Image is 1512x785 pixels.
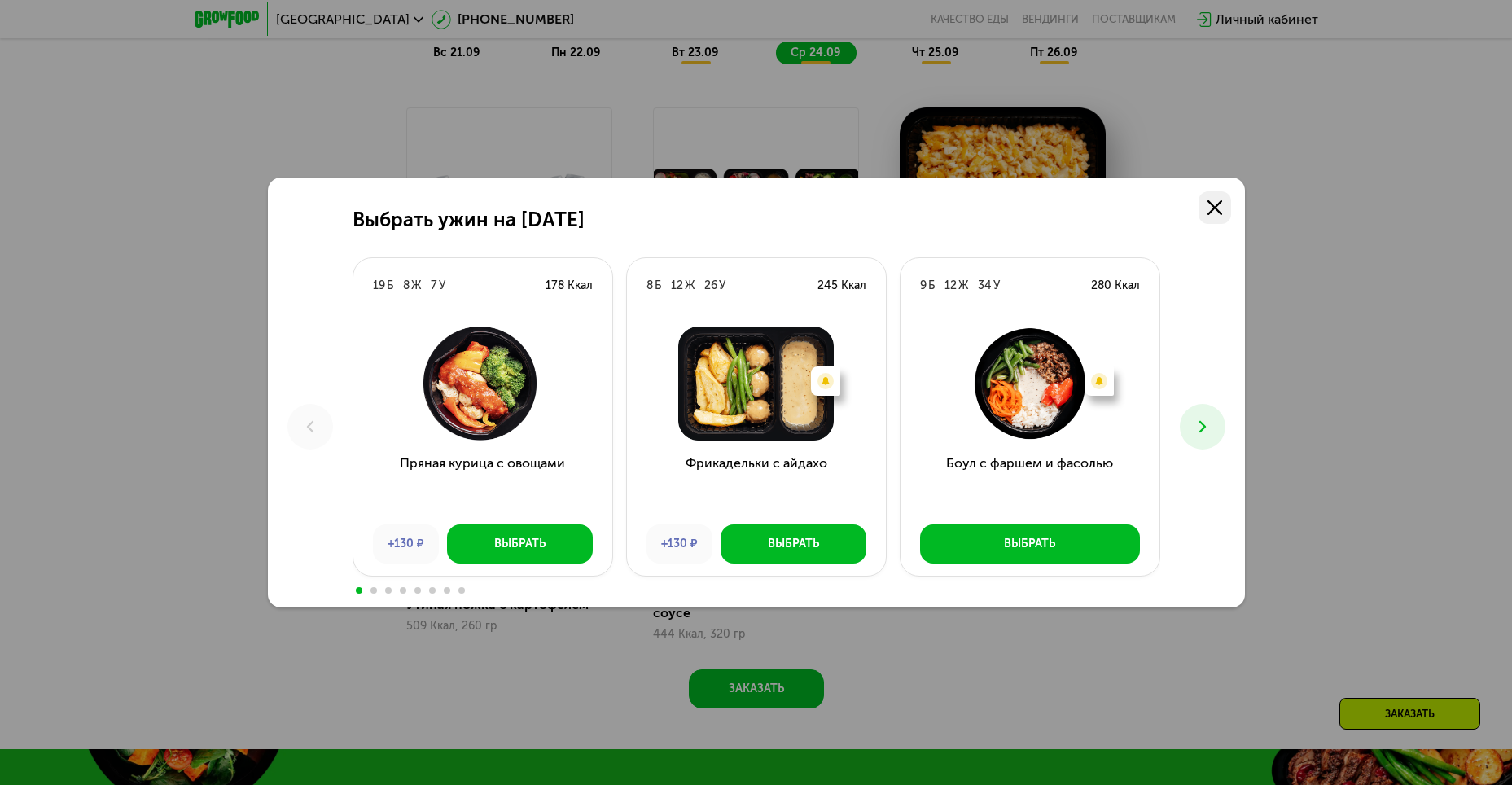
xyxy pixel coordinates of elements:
[1004,536,1055,552] div: Выбрать
[353,454,612,512] h3: Пряная курица с овощами
[928,278,935,294] div: Б
[439,278,445,294] div: У
[719,278,725,294] div: У
[685,278,695,294] div: Ж
[646,524,712,564] div: +130 ₽
[387,278,393,294] div: Б
[958,278,968,294] div: Ж
[817,278,866,294] div: 245 Ккал
[920,524,1140,564] button: Выбрать
[403,278,410,294] div: 8
[1091,278,1140,294] div: 280 Ккал
[494,536,546,552] div: Выбрать
[944,278,957,294] div: 12
[646,278,653,294] div: 8
[546,278,593,294] div: 178 Ккал
[447,524,593,564] button: Выбрать
[671,278,683,294] div: 12
[704,278,717,294] div: 26
[366,327,599,441] img: Пряная курица с овощами
[373,278,385,294] div: 19
[627,454,886,512] h3: Фрикадельки с айдахо
[768,536,819,552] div: Выбрать
[373,524,439,564] div: +130 ₽
[640,327,873,441] img: Фрикадельки с айдахо
[353,208,585,231] h2: Выбрать ужин на [DATE]
[431,278,437,294] div: 7
[920,278,927,294] div: 9
[978,278,992,294] div: 34
[993,278,1000,294] div: У
[411,278,421,294] div: Ж
[721,524,866,564] button: Выбрать
[901,454,1159,512] h3: Боул с фаршем и фасолью
[655,278,661,294] div: Б
[914,327,1146,441] img: Боул с фаршем и фасолью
